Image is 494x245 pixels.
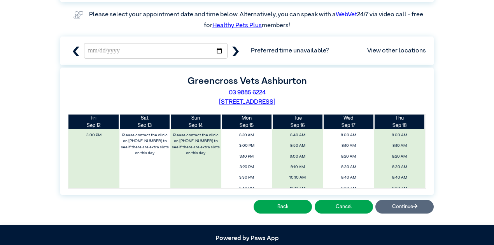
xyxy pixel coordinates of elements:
[71,9,86,21] img: vet
[274,152,321,161] span: 9:00 AM
[376,184,423,193] span: 8:50 AM
[187,76,307,86] label: Greencross Vets Ashburton
[325,152,372,161] span: 8:20 AM
[274,184,321,193] span: 11:20 AM
[367,46,426,56] a: View other locations
[376,163,423,172] span: 8:30 AM
[223,163,270,172] span: 3:20 PM
[223,173,270,182] span: 3:30 PM
[325,131,372,140] span: 8:00 AM
[223,131,270,140] span: 8:20 AM
[251,46,426,56] span: Preferred time unavailable?
[223,141,270,150] span: 3:00 PM
[71,131,117,140] span: 3:00 PM
[325,141,372,150] span: 8:10 AM
[120,131,170,158] label: Please contact the clinic on [PHONE_NUMBER] to see if there are extra slots on this day
[274,173,321,182] span: 10:10 AM
[89,12,424,29] label: Please select your appointment date and time below. Alternatively, you can speak with a 24/7 via ...
[315,200,373,214] button: Cancel
[219,99,275,105] a: [STREET_ADDRESS]
[60,235,434,242] h5: Powered by Paws App
[323,115,374,129] th: Sep 17
[274,141,321,150] span: 8:50 AM
[376,141,423,150] span: 8:10 AM
[274,131,321,140] span: 8:40 AM
[223,184,270,193] span: 3:40 PM
[254,200,312,214] button: Back
[68,115,119,129] th: Sep 12
[336,12,357,18] a: WebVet
[272,115,323,129] th: Sep 16
[274,163,321,172] span: 9:10 AM
[171,131,221,158] label: Please contact the clinic on [PHONE_NUMBER] to see if there are extra slots on this day
[325,163,372,172] span: 8:30 AM
[223,152,270,161] span: 3:10 PM
[229,90,266,96] a: 03 9885 6224
[325,173,372,182] span: 8:40 AM
[376,131,423,140] span: 8:00 AM
[374,115,425,129] th: Sep 18
[119,115,170,129] th: Sep 13
[221,115,272,129] th: Sep 15
[376,173,423,182] span: 8:40 AM
[170,115,221,129] th: Sep 14
[325,184,372,193] span: 8:50 AM
[376,152,423,161] span: 8:20 AM
[212,23,262,29] a: Healthy Pets Plus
